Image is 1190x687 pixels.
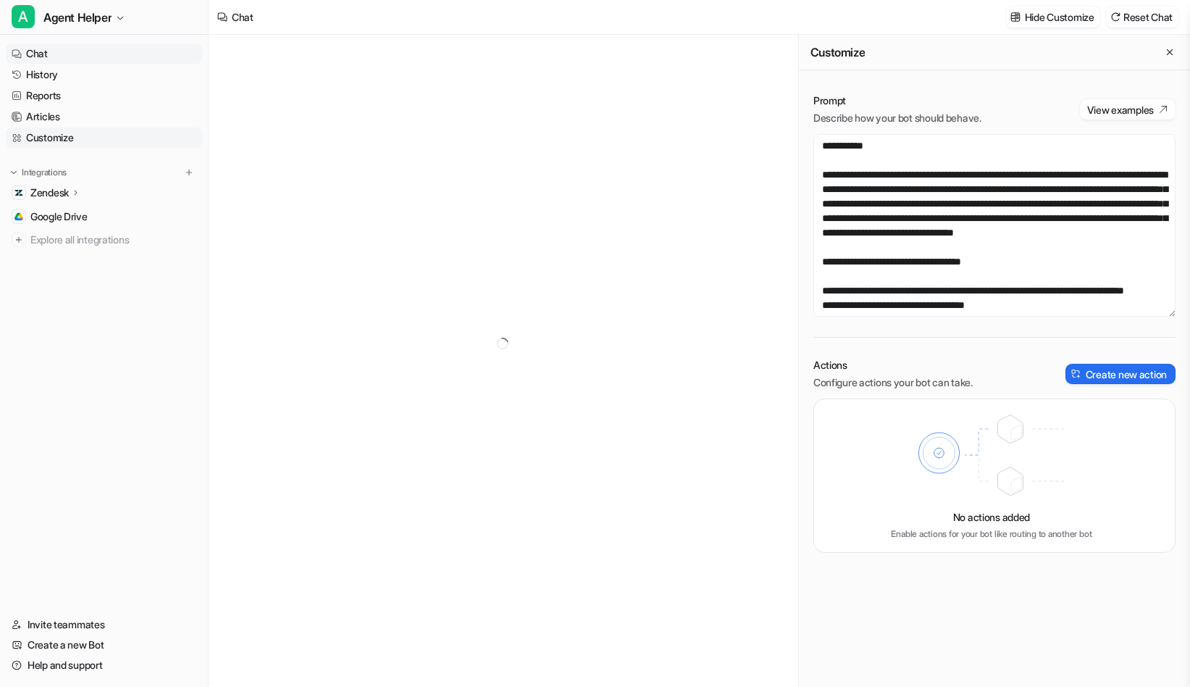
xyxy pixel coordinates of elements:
[1071,369,1081,379] img: create-action-icon.svg
[810,45,865,59] h2: Customize
[6,86,202,106] a: Reports
[813,358,973,372] p: Actions
[1006,7,1100,28] button: Hide Customize
[14,212,23,221] img: Google Drive
[6,43,202,64] a: Chat
[30,209,88,224] span: Google Drive
[953,509,1031,525] p: No actions added
[1025,9,1094,25] p: Hide Customize
[6,230,202,250] a: Explore all integrations
[6,655,202,675] a: Help and support
[1065,364,1176,384] button: Create new action
[9,167,19,178] img: expand menu
[14,188,23,197] img: Zendesk
[1106,7,1178,28] button: Reset Chat
[6,615,202,635] a: Invite teammates
[6,64,202,85] a: History
[30,186,69,200] p: Zendesk
[22,167,67,178] p: Integrations
[6,128,202,148] a: Customize
[30,228,196,251] span: Explore all integrations
[12,5,35,28] span: A
[1010,12,1021,22] img: customize
[232,9,253,25] div: Chat
[12,233,26,247] img: explore all integrations
[1161,43,1178,61] button: Close flyout
[813,111,981,125] p: Describe how your bot should behave.
[6,635,202,655] a: Create a new Bot
[1080,99,1176,120] button: View examples
[43,7,112,28] span: Agent Helper
[6,165,71,180] button: Integrations
[1110,12,1120,22] img: reset
[813,93,981,108] p: Prompt
[6,107,202,127] a: Articles
[891,528,1091,541] p: Enable actions for your bot like routing to another bot
[6,207,202,227] a: Google DriveGoogle Drive
[813,375,973,390] p: Configure actions your bot can take.
[184,167,194,178] img: menu_add.svg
